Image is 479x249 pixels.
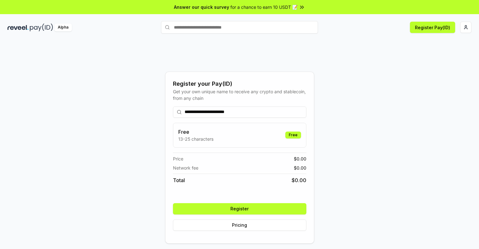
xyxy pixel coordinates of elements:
[173,88,306,101] div: Get your own unique name to receive any crypto and stablecoin, from any chain
[173,203,306,214] button: Register
[294,165,306,171] span: $ 0.00
[30,24,53,31] img: pay_id
[173,155,183,162] span: Price
[8,24,29,31] img: reveel_dark
[173,165,198,171] span: Network fee
[294,155,306,162] span: $ 0.00
[174,4,229,10] span: Answer our quick survey
[173,79,306,88] div: Register your Pay(ID)
[410,22,455,33] button: Register Pay(ID)
[178,136,213,142] p: 13-25 characters
[292,176,306,184] span: $ 0.00
[285,132,301,138] div: Free
[230,4,298,10] span: for a chance to earn 10 USDT 📝
[173,176,185,184] span: Total
[173,219,306,231] button: Pricing
[54,24,72,31] div: Alpha
[178,128,213,136] h3: Free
